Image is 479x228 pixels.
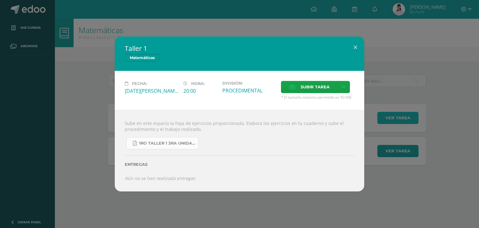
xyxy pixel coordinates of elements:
[222,87,276,94] div: PROCEDIMENTAL
[222,81,276,86] label: División:
[139,141,195,146] span: 1ro taller 1 3ra unidad.pdf
[281,95,354,100] span: * El tamaño máximo permitido es 50 MB
[183,87,217,94] div: 20:00
[115,110,364,191] div: Sube en este espacio la hoja de ejercicios proporcionada. Elabora los ejercicios en tu cuaderno y...
[126,137,199,149] a: 1ro taller 1 3ra unidad.pdf
[301,81,330,93] span: Subir tarea
[125,44,354,53] h2: Taller 1
[125,87,178,94] div: [DATE][PERSON_NAME]
[125,54,160,62] span: Matemáticas
[191,81,205,86] span: Hora:
[125,162,354,167] label: Entregas
[125,175,195,181] i: Aún no se han realizado entregas
[346,37,364,58] button: Close (Esc)
[132,81,147,86] span: Fecha:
